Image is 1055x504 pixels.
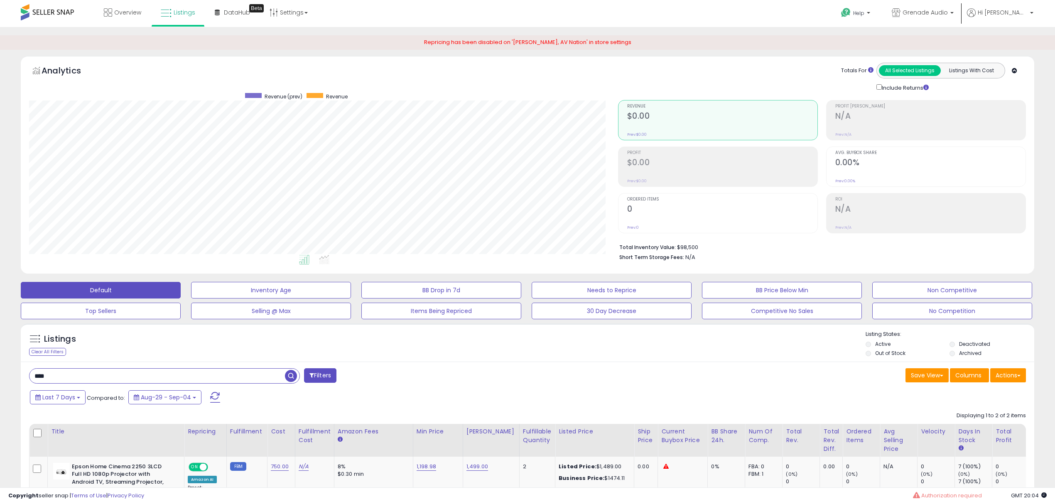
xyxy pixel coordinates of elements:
a: 1,499.00 [466,462,488,471]
span: Ordered Items [627,197,817,202]
div: Avg Selling Price [883,427,914,453]
small: Days In Stock. [958,445,963,452]
img: 31RmfzlPdEL._SL40_.jpg [53,463,70,480]
a: Hi [PERSON_NAME] [967,8,1033,27]
a: Privacy Policy [108,492,144,499]
h2: N/A [835,111,1026,122]
div: Fulfillment Cost [299,427,331,445]
div: Current Buybox Price [661,427,704,445]
small: Prev: N/A [835,132,851,137]
button: Filters [304,368,336,383]
div: Total Rev. Diff. [823,427,839,453]
small: FBM [230,462,246,471]
i: Get Help [841,7,851,18]
div: 7 (100%) [958,478,992,485]
div: 0 [786,478,819,485]
button: Selling @ Max [191,303,351,319]
small: Prev: 0 [627,225,639,230]
div: 0 [786,463,819,470]
button: Aug-29 - Sep-04 [128,390,201,404]
div: 0 [846,478,880,485]
span: Profit [627,151,817,155]
li: $98,500 [619,242,1020,252]
div: 0 [921,478,954,485]
span: DataHub [224,8,250,17]
span: Help [853,10,864,17]
div: Velocity [921,427,951,436]
span: Compared to: [87,394,125,402]
div: Fulfillable Quantity [523,427,552,445]
div: 7 (100%) [958,463,992,470]
div: Fulfillment [230,427,264,436]
p: Listing States: [866,330,1034,338]
div: Ordered Items [846,427,876,445]
button: 30 Day Decrease [532,303,692,319]
span: 2025-09-12 20:04 GMT [1011,492,1047,499]
b: Listed Price: [559,462,596,470]
small: (0%) [921,471,932,477]
span: OFF [207,463,220,470]
div: 0 [921,463,954,470]
div: 0 [846,463,880,470]
h2: $0.00 [627,158,817,169]
button: Default [21,282,181,298]
button: Save View [905,368,949,382]
small: Prev: N/A [835,225,851,230]
small: Amazon Fees. [338,436,343,443]
span: Avg. Buybox Share [835,151,1026,155]
div: 0.00 [823,463,836,470]
h2: N/A [835,204,1026,215]
div: seller snap | | [8,492,144,500]
button: Listings With Cost [940,65,1002,76]
span: Columns [955,371,981,379]
div: Num of Comp. [748,427,779,445]
button: BB Price Below Min [702,282,862,298]
div: Cost [271,427,292,436]
span: Revenue [627,104,817,109]
h2: 0 [627,204,817,215]
span: Repricing has been disabled on '[PERSON_NAME], AV Nation' in store settings [424,38,631,46]
span: ROI [835,197,1026,202]
h5: Listings [44,333,76,345]
label: Deactivated [959,340,990,347]
button: Top Sellers [21,303,181,319]
div: $1474.11 [559,475,628,482]
span: Revenue (prev) [265,93,302,100]
div: $1,489.00 [559,463,628,470]
span: ON [189,463,200,470]
span: Overview [114,8,141,17]
span: Authorization required [921,492,982,499]
div: 0% [711,463,738,470]
div: Displaying 1 to 2 of 2 items [957,412,1026,420]
button: No Competition [872,303,1032,319]
div: FBM: 1 [748,470,776,478]
div: BB Share 24h. [711,427,741,445]
span: Profit [PERSON_NAME] [835,104,1026,109]
div: N/A [883,463,911,470]
div: Amazon AI [188,476,217,483]
a: 750.00 [271,462,289,471]
span: Listings [174,8,195,17]
button: All Selected Listings [879,65,941,76]
div: Tooltip anchor [249,4,264,12]
div: 8% [338,463,407,470]
button: Non Competitive [872,282,1032,298]
label: Out of Stock [875,350,905,357]
div: Clear All Filters [29,348,66,356]
span: Last 7 Days [42,393,75,401]
a: Terms of Use [71,492,106,499]
b: Business Price: [559,474,604,482]
a: 1,198.98 [417,462,436,471]
button: BB Drop in 7d [361,282,521,298]
button: Items Being Repriced [361,303,521,319]
div: FBA: 0 [748,463,776,470]
span: N/A [685,253,695,261]
small: (0%) [996,471,1007,477]
label: Active [875,340,891,347]
div: Totals For [841,67,873,75]
h5: Analytics [42,65,97,78]
span: Hi [PERSON_NAME] [978,8,1028,17]
div: 2 [523,463,549,470]
button: Needs to Reprice [532,282,692,298]
b: Short Term Storage Fees: [619,254,684,261]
